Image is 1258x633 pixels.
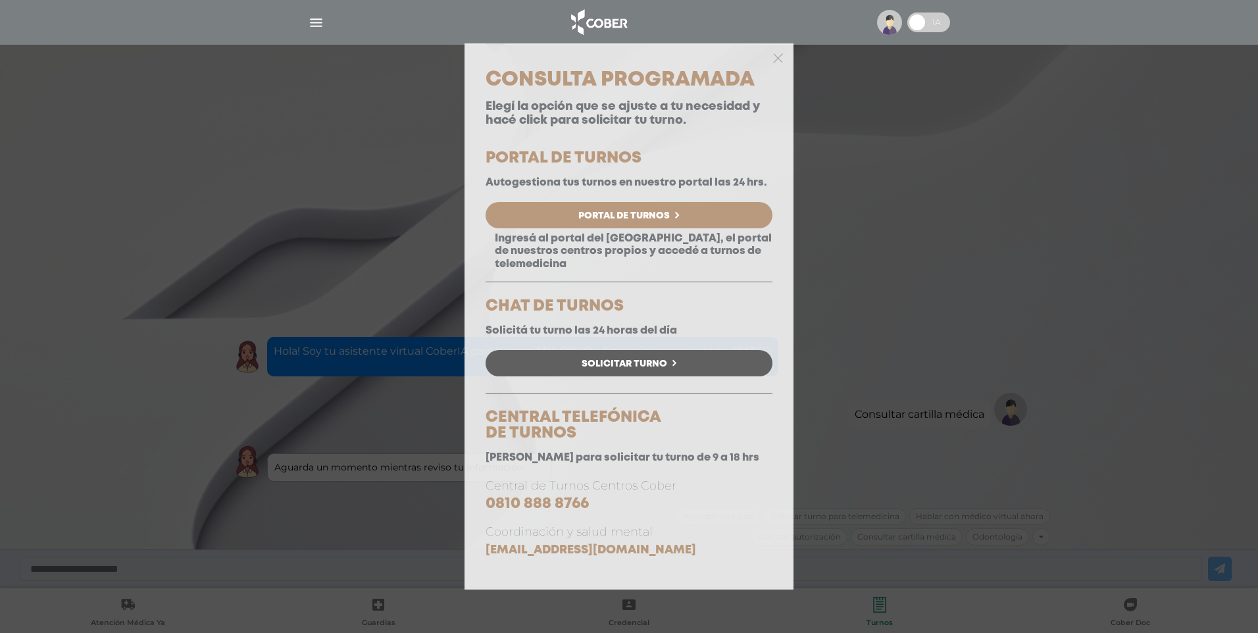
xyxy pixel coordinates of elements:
span: Consulta Programada [486,71,755,89]
h5: CHAT DE TURNOS [486,299,772,315]
span: Portal de Turnos [578,211,670,220]
p: Autogestiona tus turnos en nuestro portal las 24 hrs. [486,176,772,189]
p: [PERSON_NAME] para solicitar tu turno de 9 a 18 hrs [486,451,772,464]
h5: PORTAL DE TURNOS [486,151,772,166]
p: Elegí la opción que se ajuste a tu necesidad y hacé click para solicitar tu turno. [486,100,772,128]
p: Ingresá al portal del [GEOGRAPHIC_DATA], el portal de nuestros centros propios y accedé a turnos ... [486,232,772,270]
a: Portal de Turnos [486,202,772,228]
a: [EMAIL_ADDRESS][DOMAIN_NAME] [486,545,696,555]
p: Solicitá tu turno las 24 horas del día [486,324,772,337]
span: Solicitar Turno [582,359,667,368]
h5: CENTRAL TELEFÓNICA DE TURNOS [486,410,772,442]
p: Coordinación y salud mental [486,523,772,559]
a: Solicitar Turno [486,350,772,376]
a: 0810 888 8766 [486,497,589,511]
p: Central de Turnos Centros Cober [486,477,772,513]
